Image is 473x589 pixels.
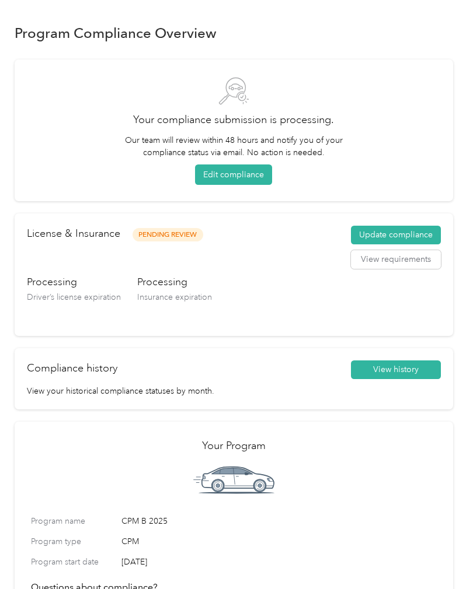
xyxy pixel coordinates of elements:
[351,360,441,379] button: View history
[195,164,272,185] button: Edit compliance
[31,556,117,568] label: Program start date
[121,515,437,527] span: CPM B 2025
[27,360,117,376] h2: Compliance history
[27,292,121,302] span: Driver’s license expiration
[121,556,437,568] span: [DATE]
[351,250,441,269] button: View requirements
[31,438,437,454] h2: Your Program
[137,292,212,302] span: Insurance expiration
[137,275,212,289] h3: Processing
[27,275,121,289] h3: Processing
[133,228,203,241] span: Pending Review
[15,27,217,39] h1: Program Compliance Overview
[119,134,348,159] p: Our team will review within 48 hours and notify you of your compliance status via email. No actio...
[31,112,437,128] h2: Your compliance submission is processing.
[31,535,117,548] label: Program type
[27,385,441,397] p: View your historical compliance statuses by month.
[121,535,437,548] span: CPM
[31,515,117,527] label: Program name
[408,524,473,589] iframe: Everlance-gr Chat Button Frame
[351,226,441,244] button: Update compliance
[27,226,120,241] h2: License & Insurance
